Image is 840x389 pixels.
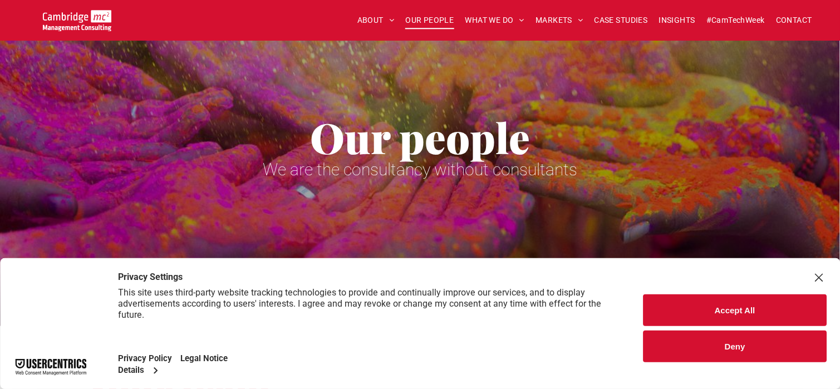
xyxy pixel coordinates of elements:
a: Your Business Transformed | Cambridge Management Consulting [43,12,111,23]
span: Our people [310,109,530,165]
span: We are the consultancy without consultants [263,160,577,179]
img: Cambridge MC Logo, digital transformation [43,10,111,31]
a: #CamTechWeek [701,12,770,29]
a: MARKETS [530,12,588,29]
a: INSIGHTS [654,12,701,29]
a: CONTACT [770,12,818,29]
a: WHAT WE DO [460,12,530,29]
a: ABOUT [352,12,400,29]
a: OUR PEOPLE [400,12,459,29]
a: CASE STUDIES [589,12,654,29]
